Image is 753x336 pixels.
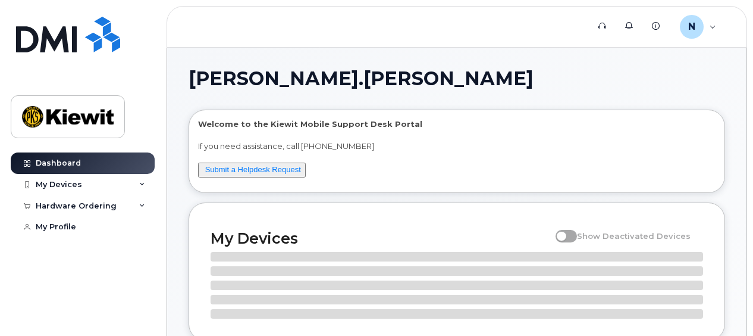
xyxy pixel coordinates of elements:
button: Submit a Helpdesk Request [198,163,306,178]
span: Show Deactivated Devices [577,231,691,241]
h2: My Devices [211,229,550,247]
input: Show Deactivated Devices [556,225,565,234]
span: [PERSON_NAME].[PERSON_NAME] [189,70,534,88]
p: Welcome to the Kiewit Mobile Support Desk Portal [198,119,716,130]
p: If you need assistance, call [PHONE_NUMBER] [198,141,716,152]
a: Submit a Helpdesk Request [205,165,301,174]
